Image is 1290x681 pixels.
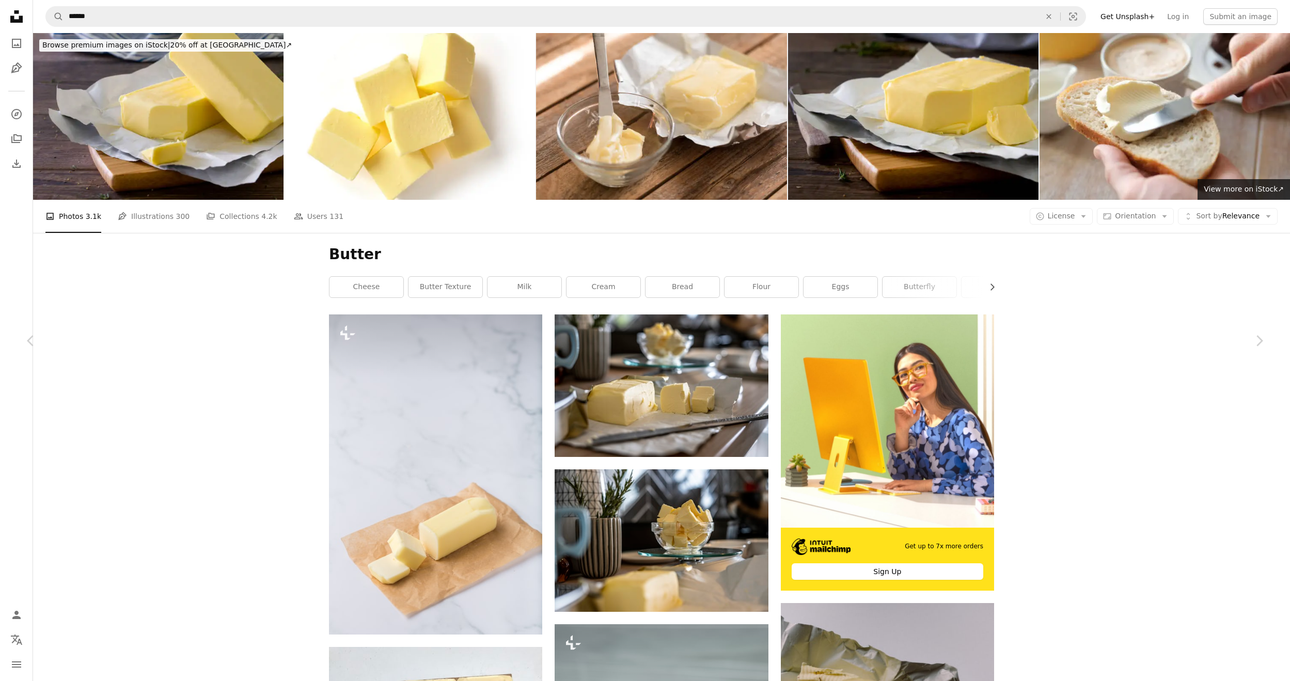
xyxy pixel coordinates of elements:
[725,277,798,297] a: flour
[46,7,64,26] button: Search Unsplash
[329,470,542,479] a: a block of butter on a piece of wax paper
[6,33,27,54] a: Photos
[555,469,768,612] img: yellow cheese on green and white ceramic plate
[555,535,768,545] a: yellow cheese on green and white ceramic plate
[176,211,190,222] span: 300
[555,314,768,456] img: sliced cheese on clear glass plate
[1228,291,1290,390] a: Next
[792,563,983,580] div: Sign Up
[42,41,292,49] span: 20% off at [GEOGRAPHIC_DATA] ↗
[329,277,403,297] a: cheese
[1115,212,1156,220] span: Orientation
[781,314,994,527] img: file-1722962862010-20b14c5a0a60image
[1097,208,1174,225] button: Orientation
[33,33,284,200] img: Blocks of Butter Close-up
[1048,212,1075,220] span: License
[329,211,343,222] span: 131
[294,200,343,233] a: Users 131
[329,245,994,264] h1: Butter
[45,6,1086,27] form: Find visuals sitewide
[1203,8,1278,25] button: Submit an image
[536,33,786,200] img: Butter board preparing, softened butter with soft cheese
[1094,8,1161,25] a: Get Unsplash+
[983,277,994,297] button: scroll list to the right
[408,277,482,297] a: butter texture
[6,58,27,78] a: Illustrations
[6,605,27,625] a: Log in / Sign up
[804,277,877,297] a: eggs
[329,314,542,635] img: a block of butter on a piece of wax paper
[646,277,719,297] a: bread
[1030,208,1093,225] button: License
[6,654,27,675] button: Menu
[1196,212,1222,220] span: Sort by
[6,129,27,149] a: Collections
[883,277,956,297] a: butterfly
[962,277,1035,297] a: food
[33,33,301,58] a: Browse premium images on iStock|20% off at [GEOGRAPHIC_DATA]↗
[285,33,535,200] img: High Angle View Of Butter Against White Background
[781,314,994,591] a: Get up to 7x more ordersSign Up
[1040,33,1290,200] img: Spreading soft butter on white bread toast
[1061,7,1086,26] button: Visual search
[6,629,27,650] button: Language
[1178,208,1278,225] button: Sort byRelevance
[1198,179,1290,200] a: View more on iStock↗
[206,200,277,233] a: Collections 4.2k
[555,381,768,390] a: sliced cheese on clear glass plate
[42,41,170,49] span: Browse premium images on iStock |
[1204,185,1284,193] span: View more on iStock ↗
[6,104,27,124] a: Explore
[1037,7,1060,26] button: Clear
[788,33,1039,200] img: Butter close-up
[261,211,277,222] span: 4.2k
[1196,211,1260,221] span: Relevance
[6,153,27,174] a: Download History
[792,539,851,555] img: file-1690386555781-336d1949dad1image
[567,277,640,297] a: cream
[487,277,561,297] a: milk
[118,200,190,233] a: Illustrations 300
[905,542,983,551] span: Get up to 7x more orders
[1161,8,1195,25] a: Log in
